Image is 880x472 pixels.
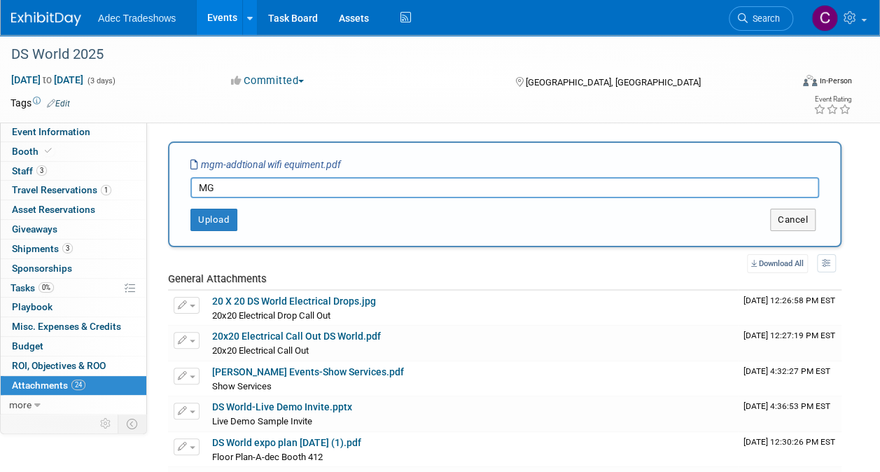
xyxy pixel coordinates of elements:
span: Show Services [212,381,272,391]
td: Upload Timestamp [738,432,841,467]
div: Event Format [729,73,852,94]
span: Upload Timestamp [743,296,835,305]
span: [GEOGRAPHIC_DATA], [GEOGRAPHIC_DATA] [526,77,701,88]
span: Sponsorships [12,263,72,274]
a: DS World-Live Demo Invite.pptx [212,401,352,412]
td: Tags [11,96,70,110]
input: Enter description [190,177,819,198]
a: Sponsorships [1,259,146,278]
span: Budget [12,340,43,352]
span: Search [748,13,780,24]
a: Edit [47,99,70,109]
i: mgm-addtional wifi equiment.pdf [190,159,341,170]
span: Tasks [11,282,54,293]
a: Staff3 [1,162,146,181]
div: DS World 2025 [6,42,780,67]
div: Event Rating [813,96,851,103]
a: Misc. Expenses & Credits [1,317,146,336]
img: ExhibitDay [11,12,81,26]
span: Upload Timestamp [743,331,835,340]
span: ROI, Objectives & ROO [12,360,106,371]
span: Booth [12,146,55,157]
span: General Attachments [168,272,267,285]
span: Event Information [12,126,90,137]
a: Budget [1,337,146,356]
a: Giveaways [1,220,146,239]
a: Travel Reservations1 [1,181,146,200]
span: Upload Timestamp [743,437,835,447]
i: Booth reservation complete [45,147,52,155]
a: Booth [1,142,146,161]
span: Misc. Expenses & Credits [12,321,121,332]
a: Attachments24 [1,376,146,395]
span: 24 [71,380,85,390]
span: 3 [62,243,73,254]
span: 3 [36,165,47,176]
a: [PERSON_NAME] Events-Show Services.pdf [212,366,404,377]
span: (3 days) [86,76,116,85]
a: more [1,396,146,415]
a: Download All [747,254,808,273]
span: to [41,74,54,85]
span: 0% [39,282,54,293]
button: Cancel [770,209,816,231]
span: 20x20 Electrical Call Out [212,345,309,356]
span: Upload Timestamp [743,366,830,376]
td: Upload Timestamp [738,326,841,361]
a: Tasks0% [1,279,146,298]
span: Travel Reservations [12,184,111,195]
td: Personalize Event Tab Strip [94,415,118,433]
td: Upload Timestamp [738,291,841,326]
span: Asset Reservations [12,204,95,215]
span: Giveaways [12,223,57,235]
span: Playbook [12,301,53,312]
td: Upload Timestamp [738,396,841,431]
span: more [9,399,32,410]
img: Format-Inperson.png [803,75,817,86]
td: Toggle Event Tabs [118,415,147,433]
span: Shipments [12,243,73,254]
div: In-Person [819,76,852,86]
span: Staff [12,165,47,176]
span: [DATE] [DATE] [11,74,84,86]
button: Committed [226,74,309,88]
a: Playbook [1,298,146,317]
span: Upload Timestamp [743,401,830,411]
td: Upload Timestamp [738,361,841,396]
span: Live Demo Sample Invite [212,416,312,426]
a: Asset Reservations [1,200,146,219]
a: 20x20 Electrical Call Out DS World.pdf [212,331,381,342]
span: 20x20 Electrical Drop Call Out [212,310,330,321]
span: Floor Plan-A-dec Booth 412 [212,452,323,462]
a: Event Information [1,123,146,141]
a: 20 X 20 DS World Electrical Drops.jpg [212,296,376,307]
a: Shipments3 [1,240,146,258]
a: ROI, Objectives & ROO [1,356,146,375]
span: Adec Tradeshows [98,13,176,24]
a: Search [729,6,793,31]
span: 1 [101,185,111,195]
span: Attachments [12,380,85,391]
a: DS World expo plan [DATE] (1).pdf [212,437,361,448]
button: Upload [190,209,237,231]
img: Carol Schmidlin [811,5,838,32]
